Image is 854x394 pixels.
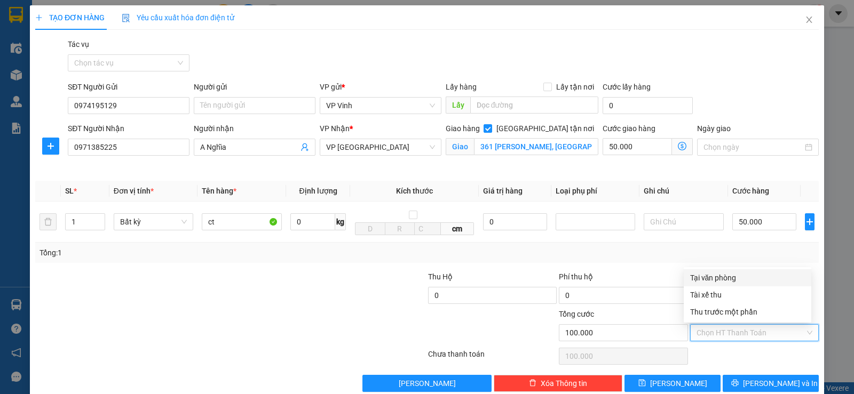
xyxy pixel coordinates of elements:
span: VP Nhận [320,124,350,133]
button: plus [805,213,815,230]
span: Giao [446,138,474,155]
span: printer [731,379,739,388]
input: Ngày giao [703,141,803,153]
span: close [805,15,813,24]
span: [GEOGRAPHIC_DATA] tận nơi [492,123,598,134]
label: Tác vụ [68,40,89,49]
strong: HÃNG XE HẢI HOÀNG GIA [13,11,80,34]
button: delete [39,213,57,230]
button: [PERSON_NAME] [362,375,491,392]
button: deleteXóa Thông tin [494,375,622,392]
span: VP Vinh [326,98,435,114]
span: Giá trị hàng [483,187,523,195]
span: plus [35,14,43,21]
input: R [385,222,415,235]
div: Chưa thanh toán [427,348,558,367]
span: dollar-circle [678,142,686,150]
span: Giao hàng [446,124,480,133]
img: icon [122,14,130,22]
button: save[PERSON_NAME] [624,375,721,392]
span: Lấy [446,97,470,114]
span: Cước hàng [732,187,769,195]
span: Lấy hàng [446,83,477,91]
strong: PHIẾU GỬI HÀNG [20,78,74,101]
input: 0 [483,213,547,230]
button: plus [42,138,59,155]
span: user-add [301,143,309,151]
span: Tên hàng [202,187,236,195]
div: VP gửi [320,81,441,93]
span: Tổng cước [559,310,594,318]
div: Tổng: 1 [39,247,330,259]
button: printer[PERSON_NAME] và In [723,375,819,392]
th: Ghi chú [639,181,728,202]
span: Bất kỳ [120,214,187,230]
input: Ghi Chú [644,213,724,230]
span: save [638,379,646,388]
span: [PERSON_NAME] [650,377,707,389]
span: Lấy tận nơi [552,81,598,93]
div: SĐT Người Gửi [68,81,189,93]
th: Loại phụ phí [551,181,640,202]
div: Tại văn phòng [690,272,805,284]
span: Yêu cầu xuất hóa đơn điện tử [122,13,234,22]
input: C [414,222,441,235]
span: Đơn vị tính [114,187,154,195]
input: Giao tận nơi [474,138,599,155]
span: SL [65,187,74,195]
div: Người nhận [194,123,315,134]
div: Tài xế thu [690,289,805,301]
span: plus [43,142,59,150]
span: cm [441,222,474,235]
input: Dọc đường [470,97,599,114]
label: Cước lấy hàng [603,83,651,91]
input: D [355,222,385,235]
div: Phí thu hộ [559,271,687,287]
input: Cước lấy hàng [603,97,693,114]
label: Cước giao hàng [603,124,655,133]
span: VP Đà Nẵng [326,139,435,155]
div: Thu trước một phần [690,306,805,318]
input: Cước giao hàng [603,138,672,155]
span: Kích thước [396,187,433,195]
button: Close [794,5,824,35]
img: logo [4,44,6,97]
label: Ngày giao [697,124,731,133]
div: SĐT Người Nhận [68,123,189,134]
span: kg [335,213,346,230]
span: plus [805,218,814,226]
span: Định lượng [299,187,337,195]
div: Người gửi [194,81,315,93]
input: VD: Bàn, Ghế [202,213,282,230]
span: [PERSON_NAME] [399,377,456,389]
span: [PERSON_NAME] và In [743,377,818,389]
span: TẠO ĐƠN HÀNG [35,13,105,22]
span: Xóa Thông tin [541,377,587,389]
span: 24 [PERSON_NAME] - Vinh - [GEOGRAPHIC_DATA] [7,36,84,63]
span: delete [529,379,536,388]
span: Thu Hộ [428,272,453,281]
